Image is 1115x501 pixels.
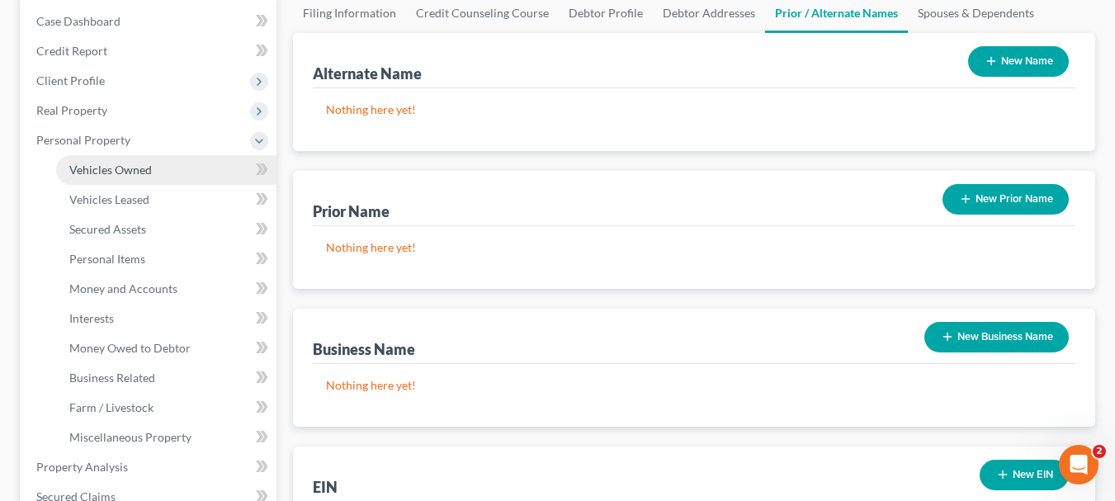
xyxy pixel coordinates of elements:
[1059,445,1098,484] iframe: Intercom live chat
[56,363,276,393] a: Business Related
[69,311,114,325] span: Interests
[36,460,128,474] span: Property Analysis
[56,215,276,244] a: Secured Assets
[36,44,107,58] span: Credit Report
[69,371,155,385] span: Business Related
[968,46,1069,77] button: New Name
[56,423,276,452] a: Miscellaneous Property
[326,377,1062,394] p: Nothing here yet!
[69,430,191,444] span: Miscellaneous Property
[36,133,130,147] span: Personal Property
[69,341,191,355] span: Money Owed to Debtor
[943,184,1069,215] button: New Prior Name
[980,460,1069,490] button: New EIN
[56,304,276,333] a: Interests
[23,7,276,36] a: Case Dashboard
[313,64,422,83] div: Alternate Name
[56,274,276,304] a: Money and Accounts
[313,339,415,359] div: Business Name
[56,244,276,274] a: Personal Items
[56,185,276,215] a: Vehicles Leased
[56,393,276,423] a: Farm / Livestock
[326,239,1062,256] p: Nothing here yet!
[69,222,146,236] span: Secured Assets
[924,322,1069,352] button: New Business Name
[69,252,145,266] span: Personal Items
[69,192,149,206] span: Vehicles Leased
[69,281,177,295] span: Money and Accounts
[23,452,276,482] a: Property Analysis
[69,163,152,177] span: Vehicles Owned
[36,73,105,87] span: Client Profile
[313,201,390,221] div: Prior Name
[313,477,338,497] div: EIN
[23,36,276,66] a: Credit Report
[36,14,120,28] span: Case Dashboard
[1093,445,1106,458] span: 2
[56,155,276,185] a: Vehicles Owned
[36,103,107,117] span: Real Property
[69,400,154,414] span: Farm / Livestock
[326,102,1062,118] p: Nothing here yet!
[56,333,276,363] a: Money Owed to Debtor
